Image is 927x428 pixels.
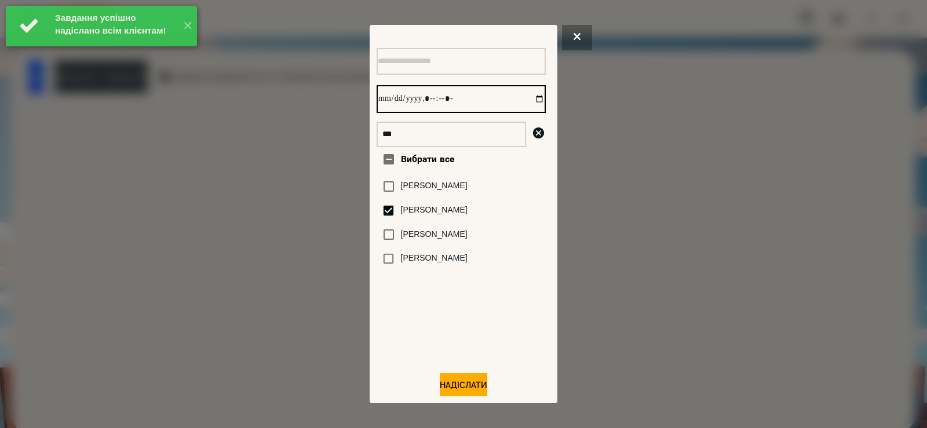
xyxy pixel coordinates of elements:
[401,204,468,216] label: [PERSON_NAME]
[401,253,468,264] label: [PERSON_NAME]
[401,180,468,192] label: [PERSON_NAME]
[401,152,455,166] span: Вибрати все
[401,229,468,240] label: [PERSON_NAME]
[440,373,487,398] button: Надіслати
[55,12,174,37] div: Завдання успішно надіслано всім клієнтам!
